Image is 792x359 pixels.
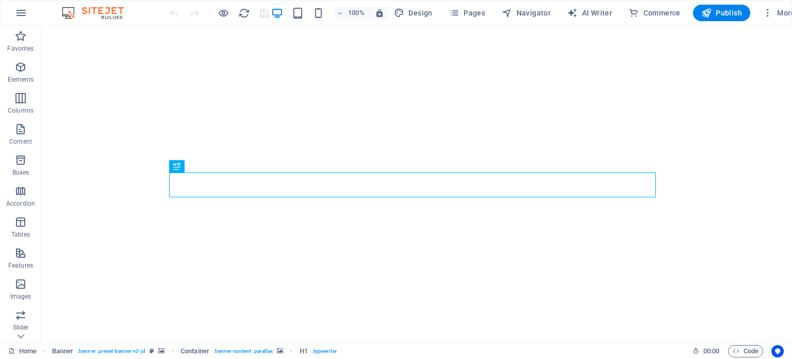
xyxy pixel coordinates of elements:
span: . banner .preset-banner-v3-jd [77,345,145,357]
span: Commerce [629,8,681,18]
p: Columns [8,106,34,115]
button: Click here to leave preview mode and continue editing [217,7,229,19]
button: Pages [445,5,489,21]
span: : [711,347,712,355]
nav: breadcrumb [52,345,337,357]
span: . typewriter [312,345,337,357]
a: Click to cancel selection. Double-click to open Pages [8,345,37,357]
span: Click to select. Double-click to edit [52,345,74,357]
button: 100% [333,7,369,19]
i: This element contains a background [277,348,283,354]
span: AI Writer [567,8,612,18]
h6: 100% [348,7,365,19]
button: Commerce [624,5,685,21]
p: Accordion [6,199,35,208]
button: Code [728,345,763,357]
p: Elements [8,75,34,84]
span: Click to select. Double-click to edit [300,345,308,357]
i: This element is a customizable preset [150,348,154,354]
button: Usercentrics [771,345,784,357]
i: This element contains a background [158,348,164,354]
p: Favorites [7,44,34,53]
button: Publish [693,5,750,21]
button: AI Writer [563,5,616,21]
button: Design [390,5,437,21]
span: Design [394,8,433,18]
p: Features [8,261,33,270]
img: Editor Logo [59,7,137,19]
span: Code [733,345,758,357]
p: Content [9,137,32,146]
span: Click to select. Double-click to edit [180,345,209,357]
span: 00 00 [703,345,719,357]
span: Publish [701,8,742,18]
button: Navigator [498,5,555,21]
p: Tables [11,230,30,239]
p: Images [10,292,31,301]
p: Boxes [12,168,29,177]
span: Navigator [502,8,551,18]
span: . banner-content .parallax [213,345,273,357]
i: Reload page [238,7,250,19]
h6: Session time [692,345,720,357]
p: Slider [13,323,29,332]
i: On resize automatically adjust zoom level to fit chosen device. [375,8,384,18]
div: Design (Ctrl+Alt+Y) [390,5,437,21]
span: Pages [449,8,485,18]
button: reload [238,7,250,19]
